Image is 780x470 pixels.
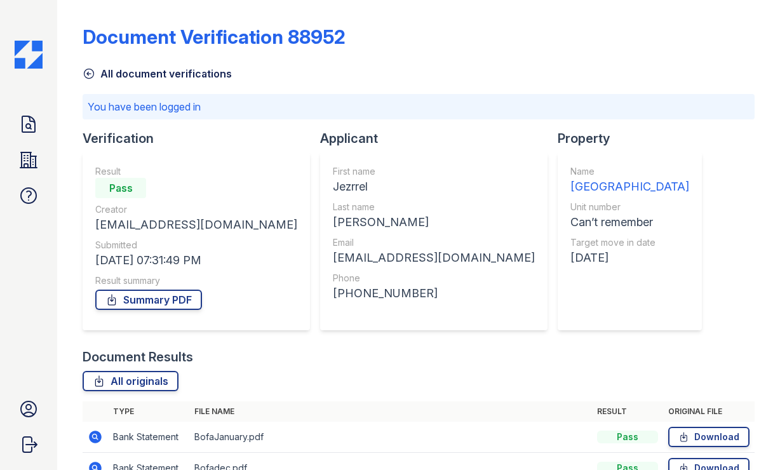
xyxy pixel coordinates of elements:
[333,272,535,285] div: Phone
[570,165,689,196] a: Name [GEOGRAPHIC_DATA]
[95,239,297,252] div: Submitted
[108,422,189,453] td: Bank Statement
[83,371,178,391] a: All originals
[83,130,320,147] div: Verification
[95,203,297,216] div: Creator
[570,213,689,231] div: Can’t remember
[83,25,346,48] div: Document Verification 88952
[570,201,689,213] div: Unit number
[570,178,689,196] div: [GEOGRAPHIC_DATA]
[333,285,535,302] div: [PHONE_NUMBER]
[83,348,193,366] div: Document Results
[558,130,712,147] div: Property
[570,165,689,178] div: Name
[108,401,189,422] th: Type
[320,130,558,147] div: Applicant
[663,401,755,422] th: Original file
[95,165,297,178] div: Result
[333,236,535,249] div: Email
[88,99,750,114] p: You have been logged in
[592,401,663,422] th: Result
[668,427,750,447] a: Download
[570,249,689,267] div: [DATE]
[333,213,535,231] div: [PERSON_NAME]
[189,422,592,453] td: BofaJanuary.pdf
[333,165,535,178] div: First name
[333,201,535,213] div: Last name
[333,249,535,267] div: [EMAIL_ADDRESS][DOMAIN_NAME]
[95,178,146,198] div: Pass
[333,178,535,196] div: Jezrrel
[597,431,658,443] div: Pass
[570,236,689,249] div: Target move in date
[95,290,202,310] a: Summary PDF
[95,216,297,234] div: [EMAIL_ADDRESS][DOMAIN_NAME]
[83,66,232,81] a: All document verifications
[15,41,43,69] img: CE_Icon_Blue-c292c112584629df590d857e76928e9f676e5b41ef8f769ba2f05ee15b207248.png
[95,274,297,287] div: Result summary
[95,252,297,269] div: [DATE] 07:31:49 PM
[189,401,592,422] th: File name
